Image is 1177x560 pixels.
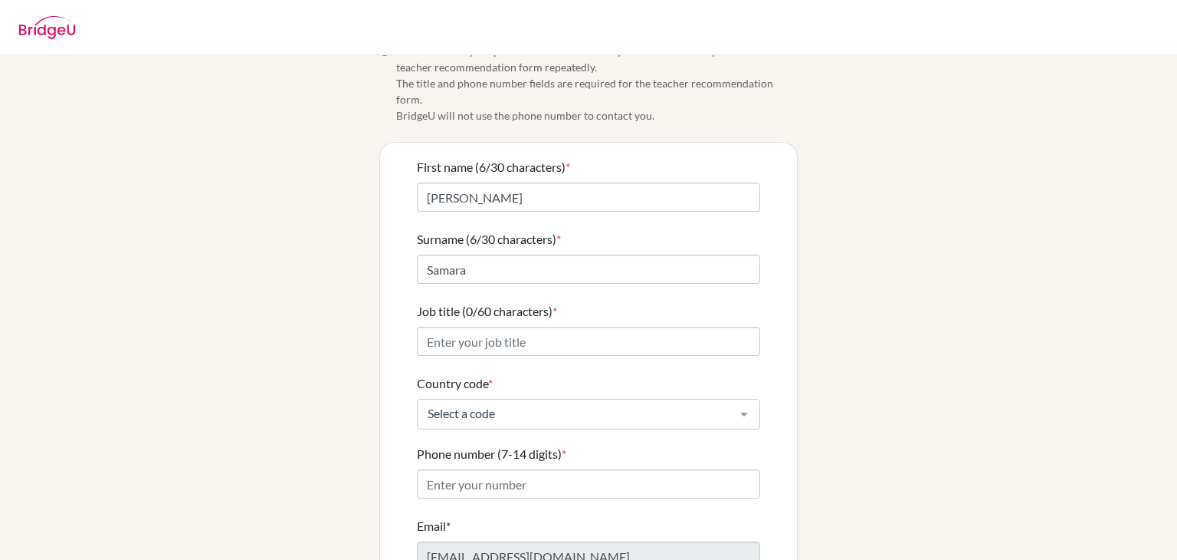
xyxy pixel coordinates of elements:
label: Phone number (7-14 digits) [417,445,566,463]
label: Email* [417,517,451,535]
input: Enter your first name [417,183,760,212]
span: Please confirm your profile details first so that you won’t need to input in each teacher recomme... [396,43,798,124]
input: Enter your job title [417,327,760,356]
input: Enter your surname [417,255,760,284]
img: BridgeU logo [18,16,76,39]
span: Select a code [424,406,729,421]
label: Surname (6/30 characters) [417,230,561,249]
label: Job title (0/60 characters) [417,302,557,321]
label: First name (6/30 characters) [417,158,570,176]
label: Country code [417,374,493,393]
input: Enter your number [417,469,760,499]
span: Info [379,46,390,57]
